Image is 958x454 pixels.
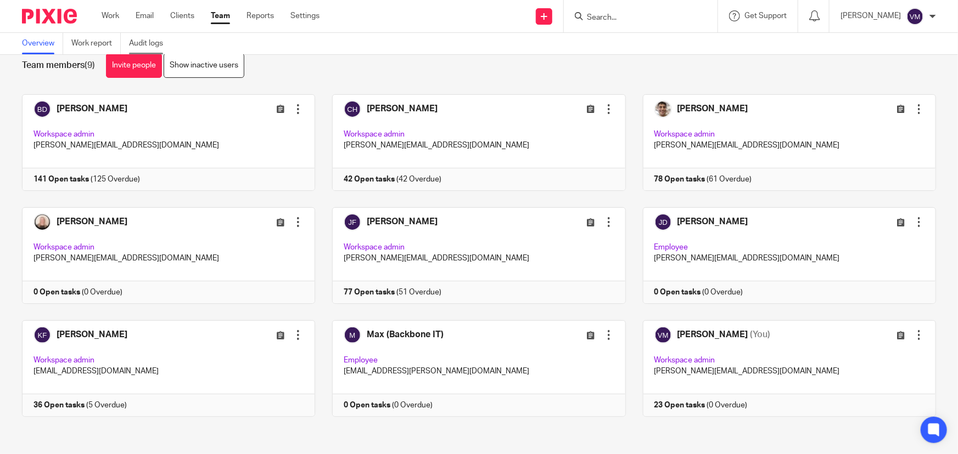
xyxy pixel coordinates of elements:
img: svg%3E [906,8,924,25]
a: Show inactive users [164,53,244,78]
p: [PERSON_NAME] [841,10,901,21]
a: Reports [246,10,274,21]
a: Invite people [106,53,162,78]
a: Overview [22,33,63,54]
a: Work report [71,33,121,54]
input: Search [586,13,685,23]
a: Email [136,10,154,21]
span: Get Support [744,12,787,20]
img: Pixie [22,9,77,24]
a: Settings [290,10,320,21]
a: Work [102,10,119,21]
a: Audit logs [129,33,171,54]
a: Team [211,10,230,21]
h1: Team members [22,60,95,71]
a: Clients [170,10,194,21]
span: (9) [85,61,95,70]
